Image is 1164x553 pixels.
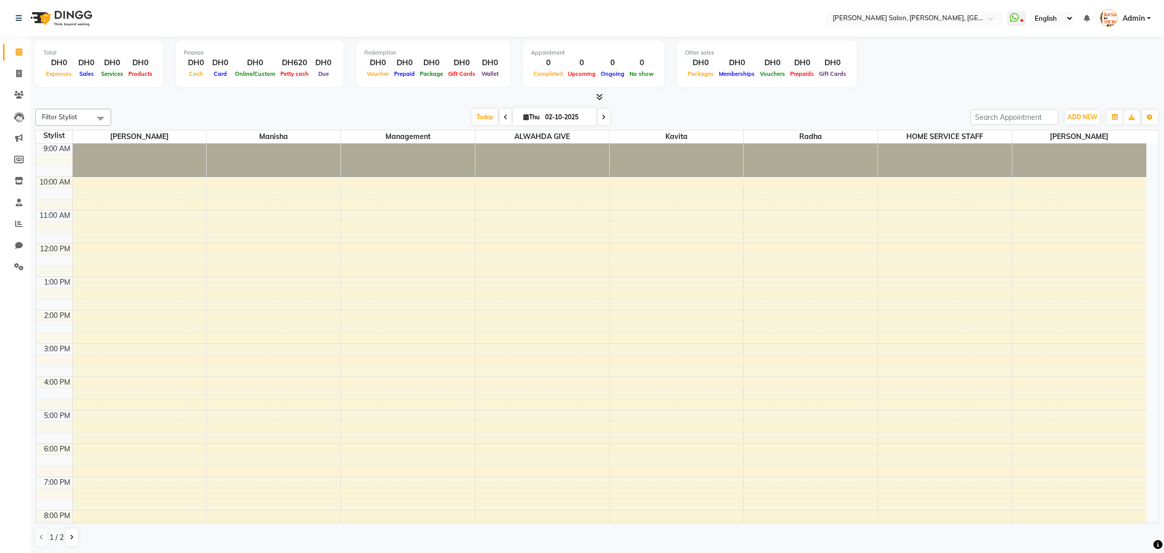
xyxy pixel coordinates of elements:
span: Petty cash [278,70,311,77]
span: Manisha [207,130,341,143]
div: 0 [531,57,565,69]
span: Cash [186,70,206,77]
div: 2:00 PM [42,310,72,321]
span: Online/Custom [232,70,278,77]
span: Prepaids [788,70,816,77]
span: HOME SERVICE STAFF [878,130,1012,143]
div: DH0 [208,57,232,69]
div: Stylist [36,130,72,141]
div: 9:00 AM [41,144,72,154]
span: Wallet [479,70,501,77]
span: ADD NEW [1068,113,1097,121]
div: DH0 [788,57,816,69]
input: 2025-10-02 [542,110,593,125]
span: Kavita [610,130,744,143]
div: DH0 [43,57,74,69]
span: Filter Stylist [42,113,77,121]
div: DH0 [74,57,99,69]
span: Package [417,70,446,77]
div: 8:00 PM [42,511,72,521]
span: ALWAHDA GIVE [475,130,609,143]
div: DH0 [478,57,502,69]
img: Admin [1100,9,1118,27]
div: Finance [184,49,335,57]
span: Management [341,130,475,143]
div: DH0 [364,57,392,69]
div: 6:00 PM [42,444,72,454]
span: Products [126,70,155,77]
div: Other sales [685,49,849,57]
span: Packages [685,70,716,77]
div: Appointment [531,49,656,57]
span: Admin [1123,13,1145,24]
span: Radha [744,130,878,143]
span: Gift Cards [446,70,478,77]
div: DH0 [99,57,126,69]
div: 5:00 PM [42,410,72,421]
span: Sales [77,70,96,77]
div: DH0 [716,57,757,69]
span: Gift Cards [816,70,849,77]
span: 1 / 2 [50,532,64,543]
div: DH0 [184,57,208,69]
span: Memberships [716,70,757,77]
div: DH0 [232,57,278,69]
div: 11:00 AM [37,210,72,221]
div: DH620 [278,57,311,69]
span: Due [316,70,331,77]
div: Redemption [364,49,502,57]
img: logo [26,4,95,32]
div: DH0 [392,57,417,69]
input: Search Appointment [971,109,1059,125]
span: Prepaid [392,70,417,77]
span: Ongoing [598,70,627,77]
div: DH0 [311,57,335,69]
span: No show [627,70,656,77]
div: DH0 [816,57,849,69]
div: DH0 [757,57,788,69]
div: 4:00 PM [42,377,72,388]
div: 0 [565,57,598,69]
div: 12:00 PM [38,244,72,254]
span: Card [211,70,229,77]
span: Voucher [364,70,392,77]
div: DH0 [685,57,716,69]
span: Vouchers [757,70,788,77]
div: 10:00 AM [37,177,72,188]
span: Services [99,70,126,77]
span: Expenses [43,70,74,77]
div: 0 [598,57,627,69]
div: 7:00 PM [42,477,72,488]
button: ADD NEW [1065,110,1100,124]
span: Completed [531,70,565,77]
div: DH0 [417,57,446,69]
div: 0 [627,57,656,69]
div: DH0 [446,57,478,69]
div: 3:00 PM [42,344,72,354]
span: Upcoming [565,70,598,77]
span: [PERSON_NAME] [73,130,207,143]
span: Today [472,109,498,125]
span: Thu [521,113,542,121]
div: 1:00 PM [42,277,72,288]
div: Total [43,49,155,57]
div: DH0 [126,57,155,69]
span: [PERSON_NAME] [1012,130,1146,143]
